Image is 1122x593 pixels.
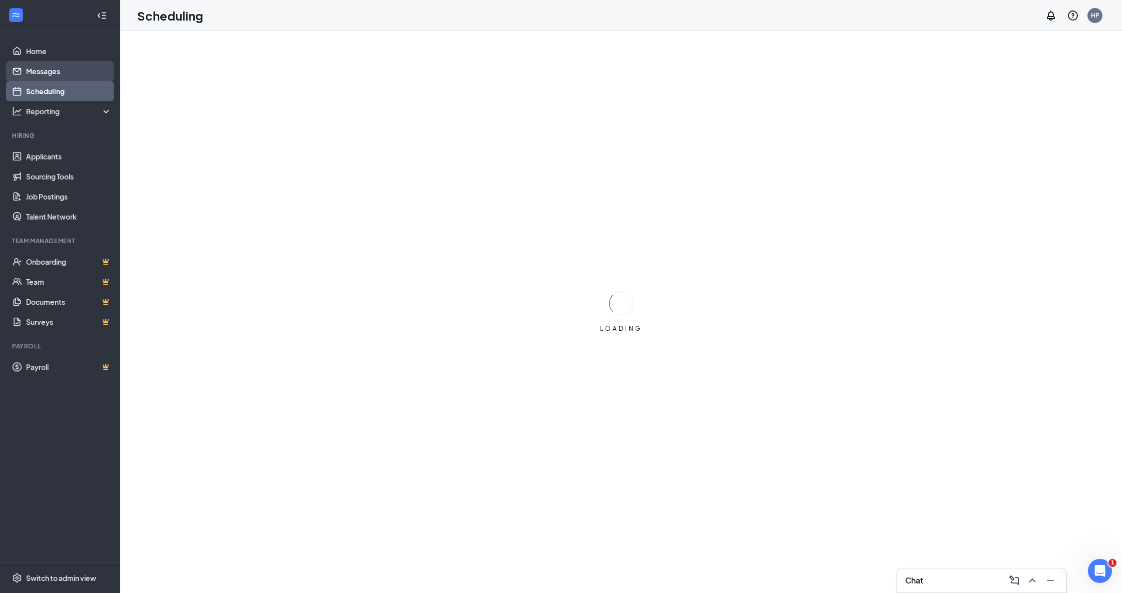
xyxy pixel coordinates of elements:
a: Talent Network [26,207,112,227]
svg: Notifications [1045,10,1057,22]
h3: Chat [905,575,923,586]
a: Applicants [26,146,112,166]
div: Team Management [12,237,110,245]
svg: Collapse [97,11,107,21]
a: Messages [26,61,112,81]
div: Reporting [26,106,112,116]
span: 1 [1108,559,1116,567]
svg: WorkstreamLogo [11,10,21,20]
div: Hiring [12,131,110,140]
h1: Scheduling [137,7,203,24]
button: ChevronUp [1024,572,1040,588]
a: Sourcing Tools [26,166,112,186]
button: Minimize [1042,572,1058,588]
a: PayrollCrown [26,357,112,377]
a: Job Postings [26,186,112,207]
iframe: Intercom live chat [1088,559,1112,583]
div: Payroll [12,342,110,350]
a: Home [26,41,112,61]
svg: Analysis [12,106,22,116]
a: TeamCrown [26,272,112,292]
a: DocumentsCrown [26,292,112,312]
svg: Minimize [1044,574,1056,586]
svg: QuestionInfo [1067,10,1079,22]
svg: Settings [12,573,22,583]
a: SurveysCrown [26,312,112,332]
a: Scheduling [26,81,112,101]
div: Switch to admin view [26,573,96,583]
button: ComposeMessage [1006,572,1022,588]
svg: ComposeMessage [1008,574,1020,586]
div: LOADING [596,324,646,333]
svg: ChevronUp [1026,574,1038,586]
div: HP [1091,11,1099,20]
a: OnboardingCrown [26,252,112,272]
